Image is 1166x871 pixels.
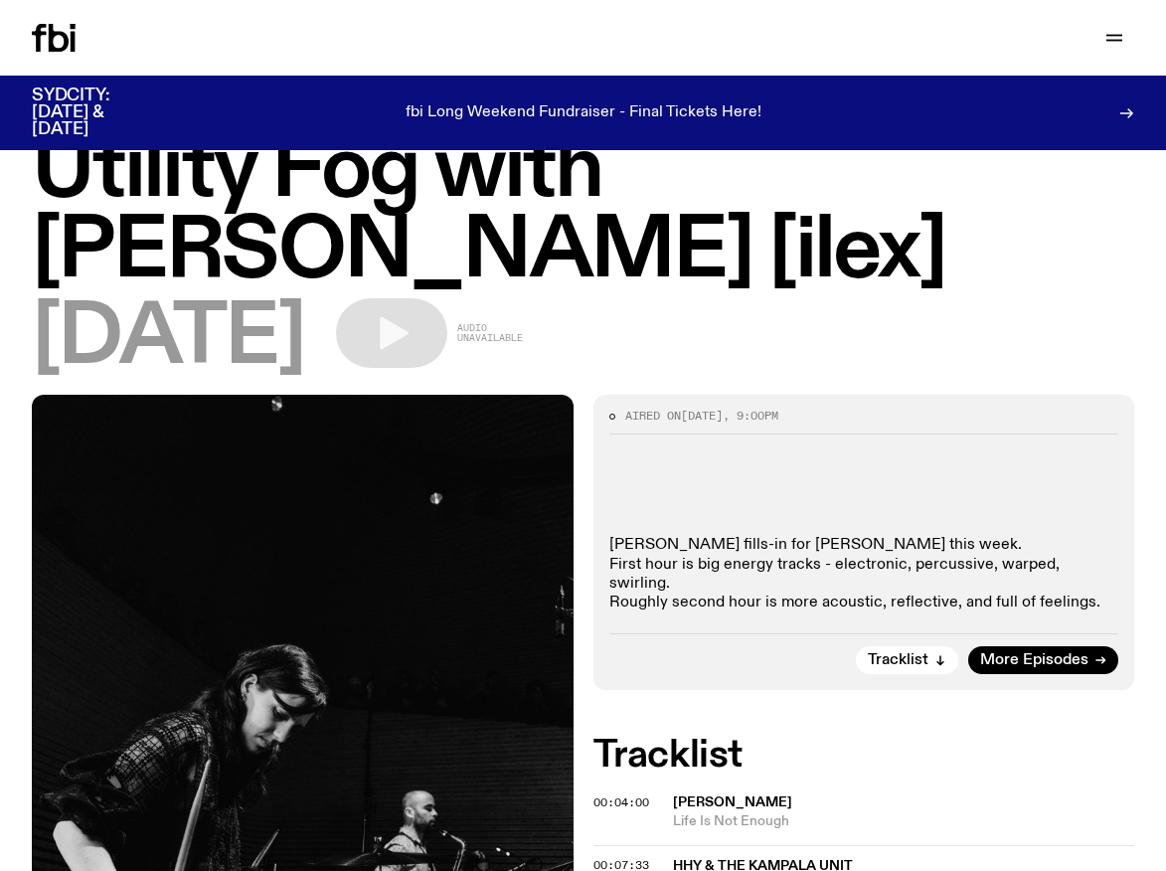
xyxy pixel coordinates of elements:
[593,738,1135,774] h2: Tracklist
[673,795,792,809] span: [PERSON_NAME]
[593,794,649,810] span: 00:04:00
[406,104,761,122] p: fbi Long Weekend Fundraiser - Final Tickets Here!
[980,653,1088,668] span: More Episodes
[681,408,723,424] span: [DATE]
[856,646,958,674] button: Tracklist
[32,87,159,138] h3: SYDCITY: [DATE] & [DATE]
[625,408,681,424] span: Aired on
[609,536,1119,612] p: [PERSON_NAME] fills-in for [PERSON_NAME] this week. First hour is big energy tracks - electronic,...
[457,323,523,343] span: Audio unavailable
[723,408,778,424] span: , 9:00pm
[32,298,304,379] span: [DATE]
[593,797,649,808] button: 00:04:00
[593,860,649,871] button: 00:07:33
[673,812,1135,831] span: Life Is Not Enough
[32,131,1134,292] h1: Utility Fog with [PERSON_NAME] [ilex]
[968,646,1118,674] a: More Episodes
[868,653,928,668] span: Tracklist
